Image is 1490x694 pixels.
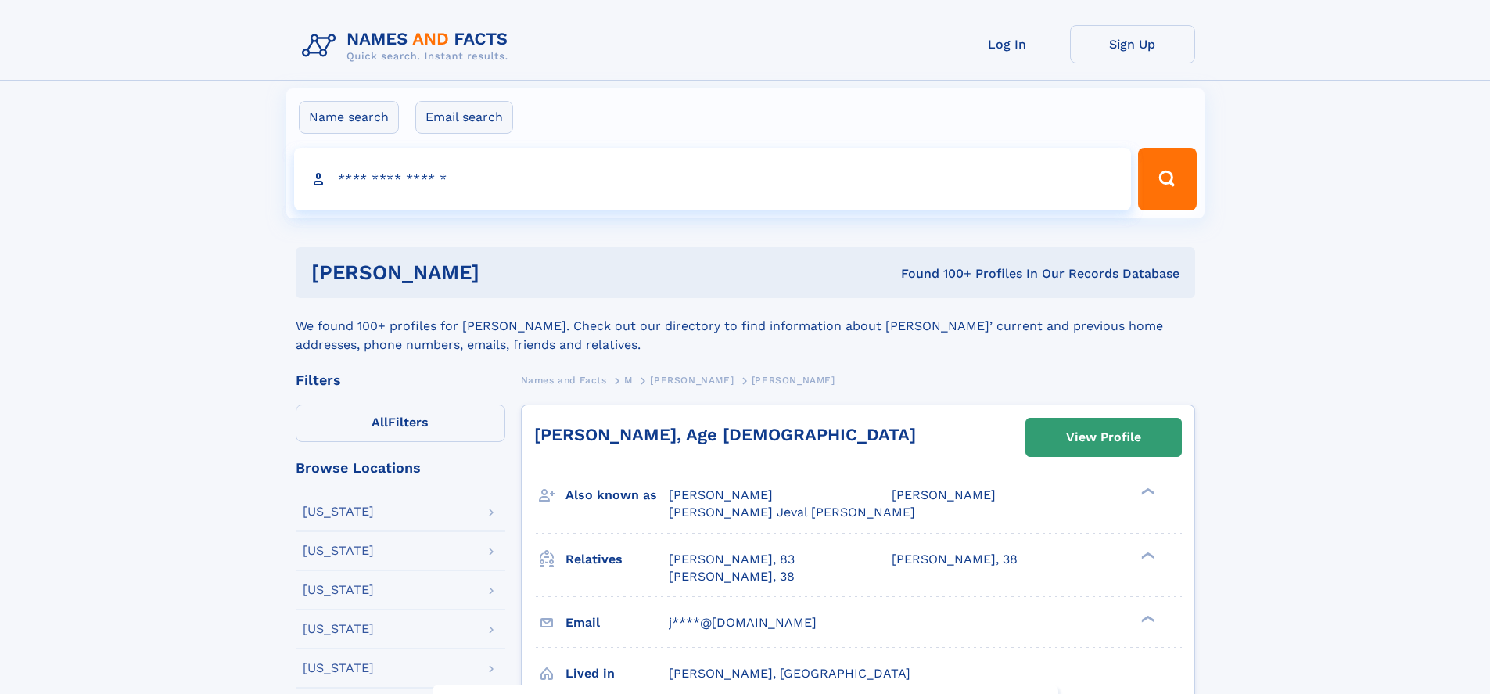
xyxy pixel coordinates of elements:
[296,298,1195,354] div: We found 100+ profiles for [PERSON_NAME]. Check out our directory to find information about [PERS...
[1026,419,1181,456] a: View Profile
[624,370,633,390] a: M
[303,505,374,518] div: [US_STATE]
[1137,487,1156,497] div: ❯
[669,568,795,585] a: [PERSON_NAME], 38
[1137,613,1156,624] div: ❯
[311,263,691,282] h1: [PERSON_NAME]
[303,584,374,596] div: [US_STATE]
[294,148,1132,210] input: search input
[565,660,669,687] h3: Lived in
[669,551,795,568] a: [PERSON_NAME], 83
[565,609,669,636] h3: Email
[565,482,669,509] h3: Also known as
[690,265,1179,282] div: Found 100+ Profiles In Our Records Database
[415,101,513,134] label: Email search
[892,551,1018,568] a: [PERSON_NAME], 38
[299,101,399,134] label: Name search
[1137,550,1156,560] div: ❯
[669,505,915,520] span: [PERSON_NAME] Jeval [PERSON_NAME]
[650,375,734,386] span: [PERSON_NAME]
[1070,25,1195,63] a: Sign Up
[669,666,910,681] span: [PERSON_NAME], [GEOGRAPHIC_DATA]
[534,425,916,444] a: [PERSON_NAME], Age [DEMOGRAPHIC_DATA]
[303,662,374,674] div: [US_STATE]
[752,375,835,386] span: [PERSON_NAME]
[669,487,773,502] span: [PERSON_NAME]
[1066,419,1141,455] div: View Profile
[1138,148,1196,210] button: Search Button
[650,370,734,390] a: [PERSON_NAME]
[303,623,374,635] div: [US_STATE]
[372,415,388,430] span: All
[892,487,996,502] span: [PERSON_NAME]
[296,373,505,387] div: Filters
[303,545,374,557] div: [US_STATE]
[296,461,505,475] div: Browse Locations
[565,546,669,573] h3: Relatives
[296,25,521,67] img: Logo Names and Facts
[296,405,505,442] label: Filters
[624,375,633,386] span: M
[521,370,607,390] a: Names and Facts
[945,25,1070,63] a: Log In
